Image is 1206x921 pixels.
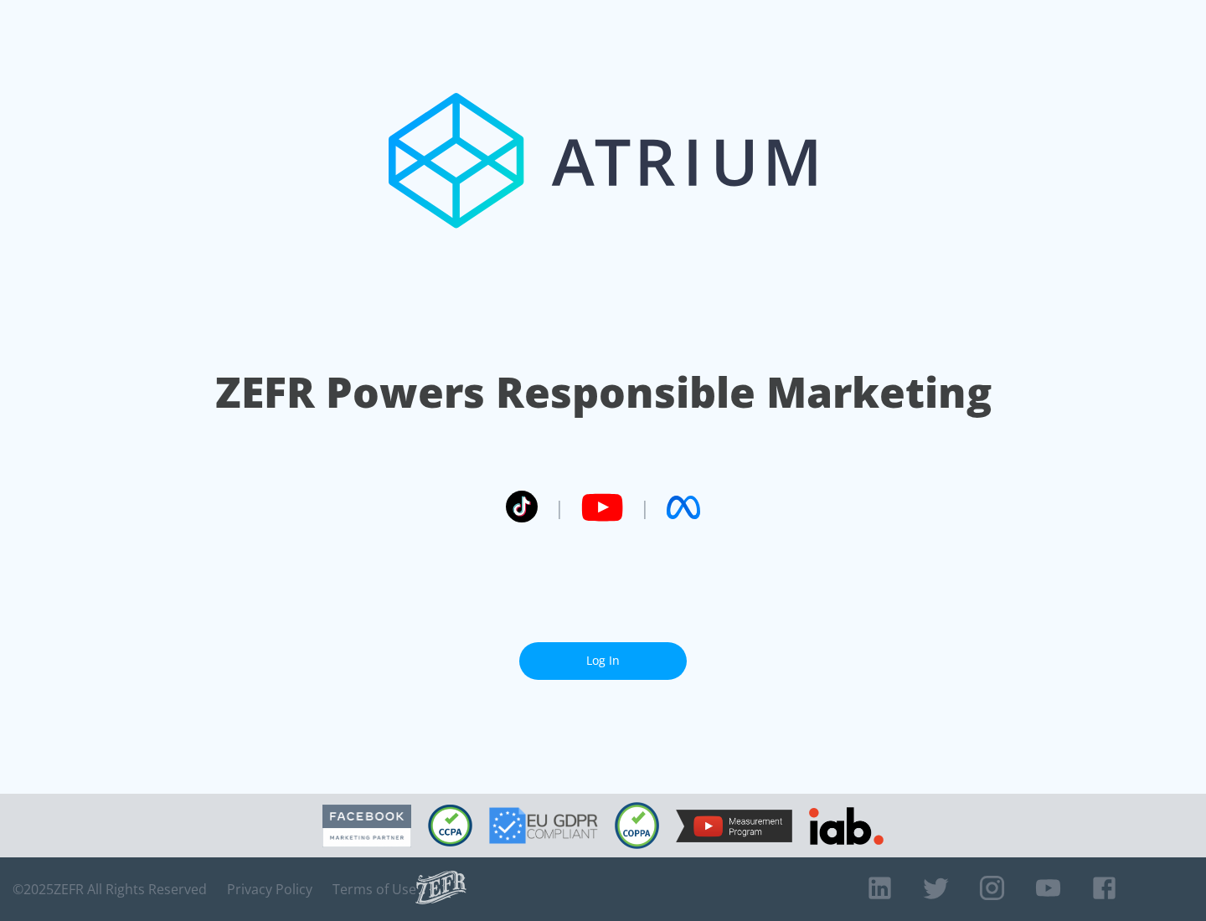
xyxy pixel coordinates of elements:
h1: ZEFR Powers Responsible Marketing [215,363,992,421]
span: | [640,495,650,520]
a: Terms of Use [332,881,416,898]
img: CCPA Compliant [428,805,472,846]
a: Log In [519,642,687,680]
a: Privacy Policy [227,881,312,898]
span: © 2025 ZEFR All Rights Reserved [13,881,207,898]
img: COPPA Compliant [615,802,659,849]
img: IAB [809,807,884,845]
img: YouTube Measurement Program [676,810,792,842]
img: Facebook Marketing Partner [322,805,411,847]
img: GDPR Compliant [489,807,598,844]
span: | [554,495,564,520]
